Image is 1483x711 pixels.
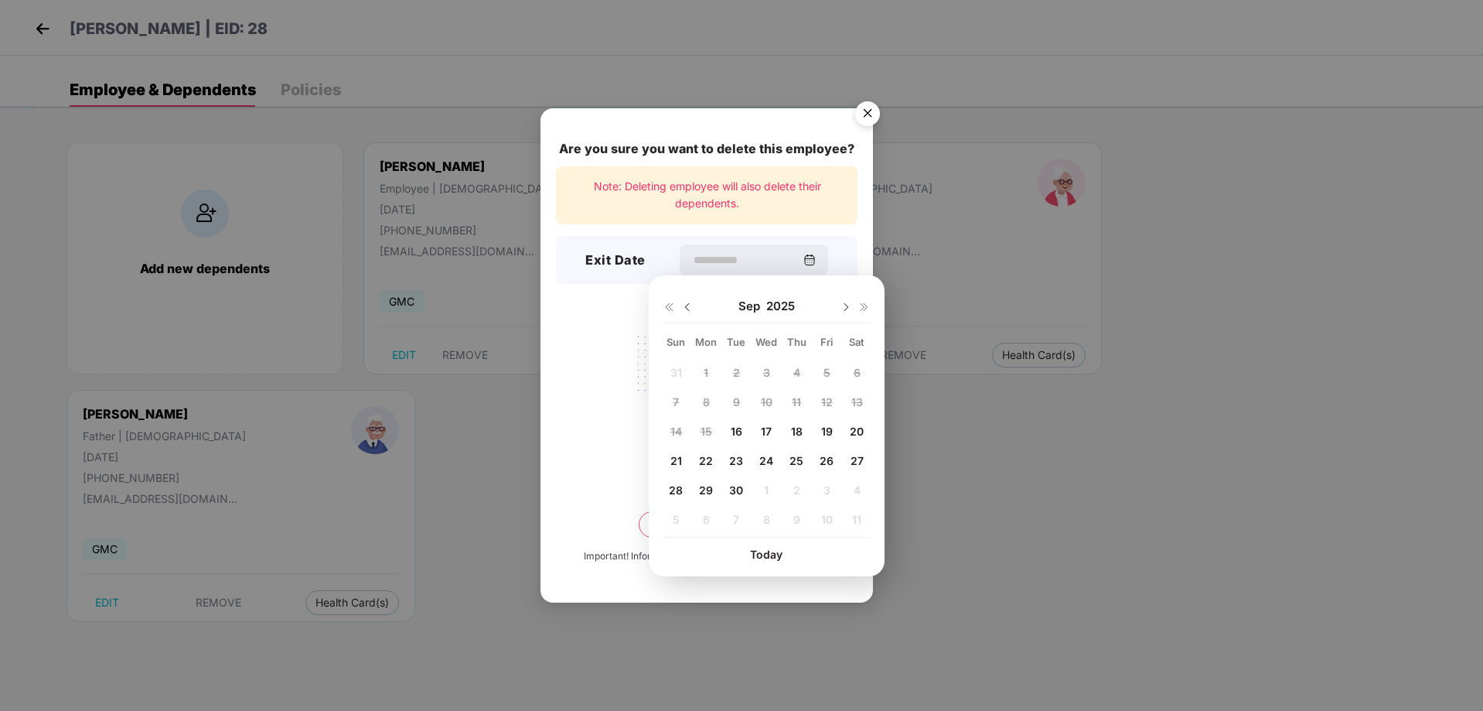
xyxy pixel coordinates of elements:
span: 28 [669,484,683,497]
span: Today [750,548,782,561]
span: 24 [759,454,773,467]
div: Wed [753,335,780,349]
span: 2025 [766,299,795,314]
img: svg+xml;base64,PHN2ZyBpZD0iRHJvcGRvd24tMzJ4MzIiIHhtbG5zPSJodHRwOi8vd3d3LnczLm9yZy8yMDAwL3N2ZyIgd2... [681,301,694,313]
span: 23 [729,454,743,467]
img: svg+xml;base64,PHN2ZyB4bWxucz0iaHR0cDovL3d3dy53My5vcmcvMjAwMC9zdmciIHdpZHRoPSIyMjQiIGhlaWdodD0iMT... [620,327,793,448]
h3: Exit Date [585,251,646,271]
img: svg+xml;base64,PHN2ZyBpZD0iRHJvcGRvd24tMzJ4MzIiIHhtbG5zPSJodHRwOi8vd3d3LnczLm9yZy8yMDAwL3N2ZyIgd2... [840,301,852,313]
span: 20 [850,425,864,438]
img: svg+xml;base64,PHN2ZyB4bWxucz0iaHR0cDovL3d3dy53My5vcmcvMjAwMC9zdmciIHdpZHRoPSIxNiIgaGVpZ2h0PSIxNi... [663,301,675,313]
div: Are you sure you want to delete this employee? [556,139,857,159]
span: 17 [761,425,772,438]
img: svg+xml;base64,PHN2ZyB4bWxucz0iaHR0cDovL3d3dy53My5vcmcvMjAwMC9zdmciIHdpZHRoPSI1NiIgaGVpZ2h0PSI1Ni... [846,94,889,138]
div: Sat [844,335,871,349]
span: 19 [821,425,833,438]
div: Note: Deleting employee will also delete their dependents. [556,166,857,224]
span: 30 [729,484,743,497]
div: Mon [693,335,720,349]
img: svg+xml;base64,PHN2ZyBpZD0iQ2FsZW5kYXItMzJ4MzIiIHhtbG5zPSJodHRwOi8vd3d3LnczLm9yZy8yMDAwL3N2ZyIgd2... [803,254,816,266]
span: 25 [789,454,803,467]
div: Important! Information once deleted, can’t be recovered. [584,549,830,564]
span: 18 [791,425,803,438]
span: 27 [851,454,864,467]
span: 21 [670,454,682,467]
span: 26 [820,454,834,467]
button: Close [846,94,888,135]
span: 22 [699,454,713,467]
span: 29 [699,484,713,497]
img: svg+xml;base64,PHN2ZyB4bWxucz0iaHR0cDovL3d3dy53My5vcmcvMjAwMC9zdmciIHdpZHRoPSIxNiIgaGVpZ2h0PSIxNi... [858,301,871,313]
span: 16 [731,425,742,438]
span: Sep [738,299,766,314]
button: Delete permanently [639,511,775,538]
div: Tue [723,335,750,349]
div: Sun [663,335,690,349]
div: Fri [813,335,840,349]
div: Thu [783,335,810,349]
